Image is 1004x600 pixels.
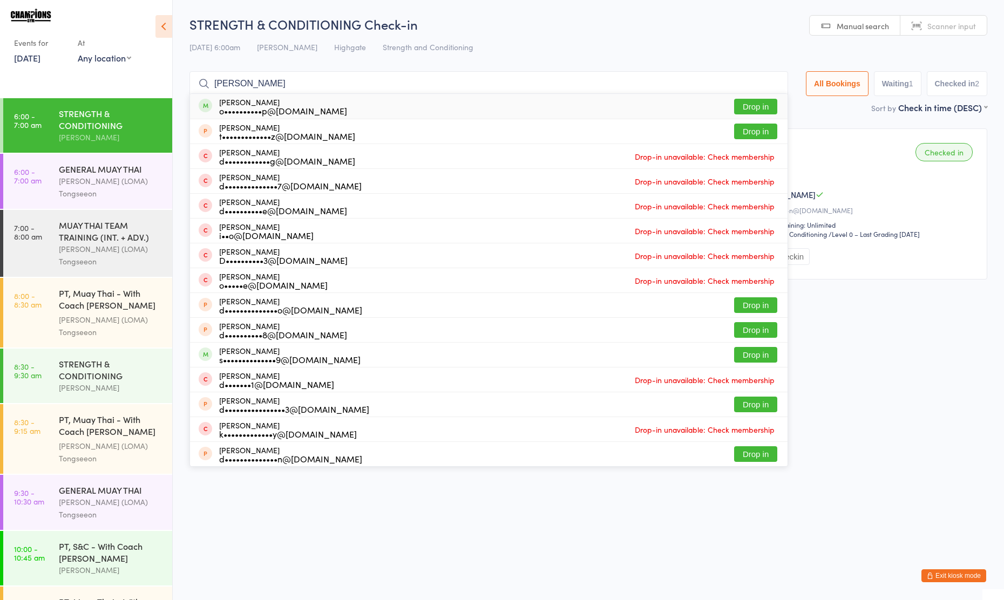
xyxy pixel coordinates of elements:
div: [PERSON_NAME] [219,297,362,314]
div: [PERSON_NAME] [219,322,347,339]
a: 9:30 -10:30 amGENERAL MUAY THAI[PERSON_NAME] (LOMA) Tongseeon [3,475,172,530]
div: [PERSON_NAME] [219,371,334,388]
input: Search [189,71,788,96]
div: [PERSON_NAME] [219,173,362,190]
button: Drop in [734,124,777,139]
button: Drop in [734,99,777,114]
a: 8:00 -8:30 amPT, Muay Thai - With Coach [PERSON_NAME] (30 minutes)[PERSON_NAME] (LOMA) Tongseeon [3,278,172,347]
div: [PERSON_NAME] [59,131,163,144]
div: o••••••••••p@[DOMAIN_NAME] [219,106,347,115]
div: s••••••••••••••9@[DOMAIN_NAME] [219,355,361,364]
time: 8:30 - 9:15 am [14,418,40,435]
div: At [78,34,131,52]
div: MUAY THAI TEAM TRAINING (INT. + ADV.) [59,219,163,243]
button: Drop in [734,397,777,412]
div: o•••••e@[DOMAIN_NAME] [219,281,328,289]
span: Drop-in unavailable: Check membership [632,198,777,214]
div: [PERSON_NAME] [219,98,347,115]
div: d••••••••••••••••3@[DOMAIN_NAME] [219,405,369,413]
div: d••••••••••••••o@[DOMAIN_NAME] [219,305,362,314]
div: Checked in [915,143,973,161]
button: All Bookings [806,71,869,96]
div: 1 [909,79,913,88]
span: Drop-in unavailable: Check membership [632,372,777,388]
div: d••••••••••e@[DOMAIN_NAME] [219,206,347,215]
span: Highgate [334,42,366,52]
div: k•••••••••••••y@[DOMAIN_NAME] [219,429,357,438]
div: PT, Muay Thai - With Coach [PERSON_NAME] (45 minutes) [59,413,163,440]
time: 7:00 - 8:00 am [14,223,42,241]
time: 6:00 - 7:00 am [14,112,42,129]
button: Drop in [734,297,777,313]
div: PT, S&C - With Coach [PERSON_NAME] [59,540,163,564]
button: Drop in [734,446,777,462]
div: STRENGTH & CONDITIONING [59,358,163,381]
div: d••••••••••••••n@[DOMAIN_NAME] [219,454,362,463]
div: [PERSON_NAME] [59,564,163,576]
div: [PERSON_NAME] (LOMA) Tongseeon [59,175,163,200]
time: 8:00 - 8:30 am [14,291,42,309]
div: [PERSON_NAME] (LOMA) Tongseeon [59,243,163,268]
div: [PERSON_NAME] [219,396,369,413]
time: 9:30 - 10:30 am [14,488,44,506]
a: 8:30 -9:15 amPT, Muay Thai - With Coach [PERSON_NAME] (45 minutes)[PERSON_NAME] (LOMA) Tongseeon [3,404,172,474]
div: d••••••••••8@[DOMAIN_NAME] [219,330,347,339]
div: d••••••••••••••7@[DOMAIN_NAME] [219,181,362,190]
button: Checked in2 [927,71,988,96]
div: [PERSON_NAME] [219,272,328,289]
button: Waiting1 [874,71,921,96]
div: D••••••••••3@[DOMAIN_NAME] [219,256,348,264]
span: Manual search [837,21,889,31]
div: [PERSON_NAME] [59,381,163,394]
span: Drop-in unavailable: Check membership [632,248,777,264]
img: Champions Gym Highgate [11,8,51,23]
a: 7:00 -8:00 amMUAY THAI TEAM TRAINING (INT. + ADV.)[PERSON_NAME] (LOMA) Tongseeon [3,210,172,277]
a: [DATE] [14,52,40,64]
span: Drop-in unavailable: Check membership [632,173,777,189]
div: [PERSON_NAME] (LOMA) Tongseeon [59,440,163,465]
span: Drop-in unavailable: Check membership [632,148,777,165]
div: Events for [14,34,67,52]
div: GENERAL MUAY THAI [59,484,163,496]
div: i••o@[DOMAIN_NAME] [219,231,314,240]
div: [PERSON_NAME] [219,197,347,215]
div: STRENGTH & CONDITIONING [59,107,163,131]
div: [PERSON_NAME] [219,148,355,165]
span: Strength and Conditioning [383,42,473,52]
div: [PERSON_NAME] (LOMA) Tongseeon [59,496,163,521]
a: 6:00 -7:00 amGENERAL MUAY THAI[PERSON_NAME] (LOMA) Tongseeon [3,154,172,209]
span: [DATE] 6:00am [189,42,240,52]
div: j••••••••••••n@[DOMAIN_NAME] [749,206,976,215]
div: Strength and Conditioning [749,229,827,238]
div: Classes Remaining: Unlimited [749,220,976,229]
a: 6:00 -7:00 amSTRENGTH & CONDITIONING[PERSON_NAME] [3,98,172,153]
div: t•••••••••••••z@[DOMAIN_NAME] [219,132,355,140]
div: [PERSON_NAME] [219,346,361,364]
div: [PERSON_NAME] [219,222,314,240]
button: Exit kiosk mode [921,569,986,582]
div: PT, Muay Thai - With Coach [PERSON_NAME] (30 minutes) [59,287,163,313]
span: Scanner input [927,21,976,31]
span: Drop-in unavailable: Check membership [632,223,777,239]
span: Drop-in unavailable: Check membership [632,421,777,438]
div: d•••••••1@[DOMAIN_NAME] [219,380,334,388]
label: Sort by [871,103,896,113]
div: [PERSON_NAME] (LOMA) Tongseeon [59,313,163,338]
div: [PERSON_NAME] [219,123,355,140]
time: 10:00 - 10:45 am [14,544,45,562]
button: Drop in [734,322,777,338]
span: / Level 0 – Last Grading [DATE] [829,229,920,238]
h2: STRENGTH & CONDITIONING Check-in [189,15,987,33]
time: 6:00 - 7:00 am [14,167,42,185]
span: Drop-in unavailable: Check membership [632,272,777,289]
button: Drop in [734,347,777,363]
div: 2 [975,79,979,88]
a: 10:00 -10:45 amPT, S&C - With Coach [PERSON_NAME][PERSON_NAME] [3,531,172,585]
span: [PERSON_NAME] [257,42,317,52]
div: [PERSON_NAME] [219,247,348,264]
div: d••••••••••••g@[DOMAIN_NAME] [219,156,355,165]
div: [PERSON_NAME] [219,421,357,438]
div: Check in time (DESC) [898,101,987,113]
div: GENERAL MUAY THAI [59,163,163,175]
time: 8:30 - 9:30 am [14,362,42,379]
